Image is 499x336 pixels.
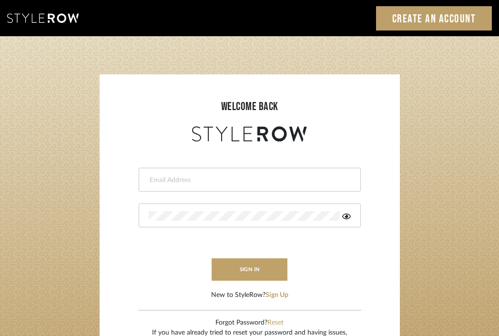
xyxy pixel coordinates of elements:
button: sign in [212,258,288,281]
input: Email Address [149,175,348,185]
button: Reset [267,318,284,328]
div: Forgot Password? [152,318,347,328]
a: Create an Account [376,6,492,31]
button: Sign Up [265,290,288,300]
div: New to StyleRow? [211,290,288,300]
div: welcome back [109,98,390,115]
